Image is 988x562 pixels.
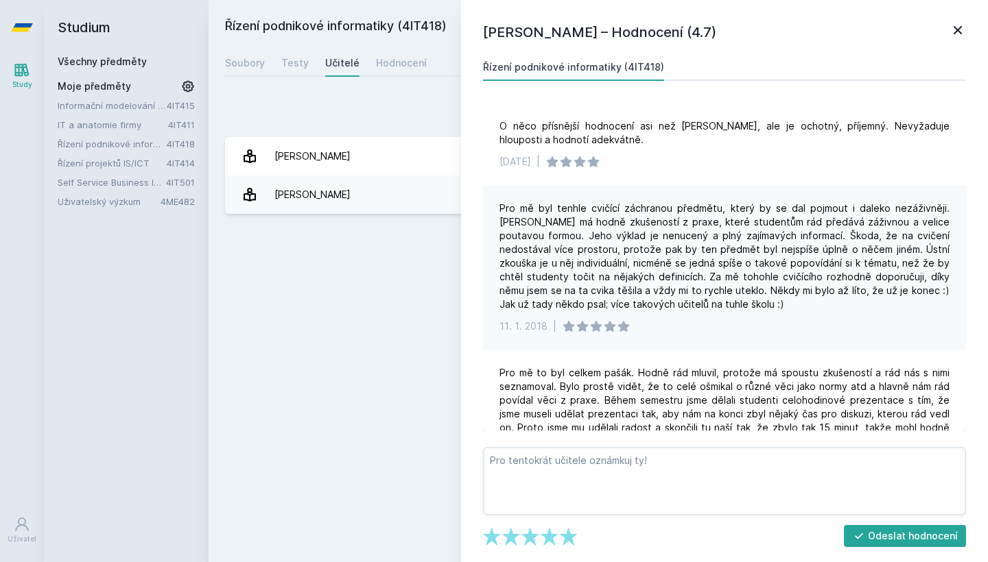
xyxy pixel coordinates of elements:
div: [DATE] [499,155,531,169]
a: Všechny předměty [58,56,147,67]
a: Učitelé [325,49,360,77]
div: [PERSON_NAME] [274,181,351,208]
a: Self Service Business Intelligence [58,175,166,189]
a: 4IT414 [167,158,195,169]
div: Soubory [225,56,265,70]
a: Testy [281,49,309,77]
a: Soubory [225,49,265,77]
div: Hodnocení [376,56,427,70]
a: [PERSON_NAME] 3 hodnocení 4.7 [225,175,972,214]
a: Hodnocení [376,49,427,77]
a: Uživatelský výzkum [58,195,161,208]
div: | [537,155,540,169]
div: Study [12,80,32,90]
a: 4IT411 [168,119,195,130]
a: Study [3,55,41,97]
div: Testy [281,56,309,70]
a: Řízení podnikové informatiky [58,137,167,151]
div: O něco přísnější hodnocení asi než [PERSON_NAME], ale je ochotný, příjemný. Nevyžaduje hlouposti ... [499,119,950,147]
h2: Řízení podnikové informatiky (4IT418) [225,16,814,38]
a: Uživatel [3,509,41,551]
div: Uživatel [8,534,36,544]
div: Učitelé [325,56,360,70]
a: [PERSON_NAME] 3 hodnocení 5.0 [225,137,972,175]
a: 4ME482 [161,196,195,207]
a: 4IT501 [166,177,195,188]
a: Řízení projektů IS/ICT [58,156,167,170]
span: Moje předměty [58,80,131,93]
a: IT a anatomie firmy [58,118,168,132]
a: 4IT415 [167,100,195,111]
div: Pro mě byl tenhle cvičící záchranou předmětu, který by se dal pojmout i daleko nezáživněji. [PERS... [499,201,950,311]
a: 4IT418 [167,138,195,149]
a: Informační modelování organizací [58,99,167,112]
div: [PERSON_NAME] [274,143,351,170]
